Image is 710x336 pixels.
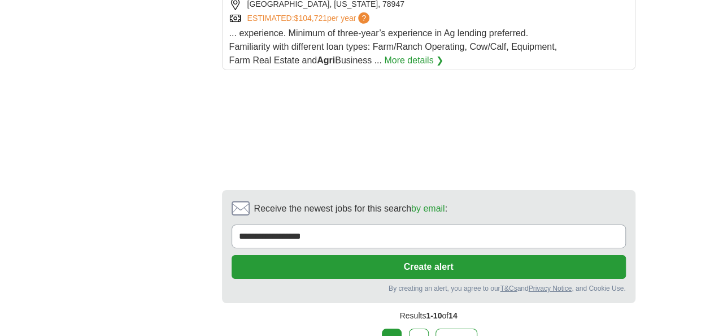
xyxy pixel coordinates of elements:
[222,79,635,181] iframe: Ads by Google
[317,55,335,65] strong: Agri
[232,283,626,294] div: By creating an alert, you agree to our and , and Cookie Use.
[500,285,517,292] a: T&Cs
[426,311,442,320] span: 1-10
[384,54,443,67] a: More details ❯
[294,14,326,23] span: $104,721
[229,28,557,65] span: ... experience. Minimum of three-year’s experience in Ag lending preferred. Familiarity with diff...
[448,311,458,320] span: 14
[254,202,447,216] span: Receive the newest jobs for this search :
[528,285,572,292] a: Privacy Notice
[222,303,635,329] div: Results of
[247,12,372,24] a: ESTIMATED:$104,721per year?
[232,255,626,279] button: Create alert
[411,204,445,213] a: by email
[358,12,369,24] span: ?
